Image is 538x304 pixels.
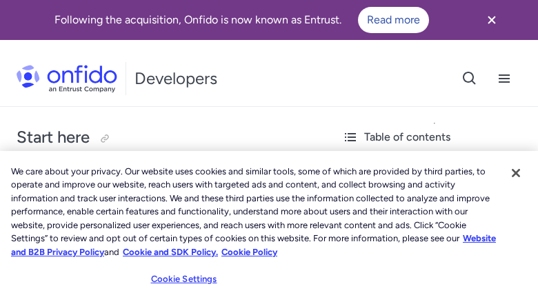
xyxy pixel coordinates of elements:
[487,61,521,96] button: Open navigation menu button
[484,12,500,28] svg: Close banner
[11,165,500,259] div: We care about your privacy. Our website uses cookies and similar tools, some of which are provide...
[123,247,218,257] a: Cookie and SDK Policy.
[17,7,466,33] div: Following the acquisition, Onfido is now known as Entrust.
[17,126,315,150] h2: Start here
[501,158,531,188] button: Close
[11,233,496,257] a: More information about our cookie policy., opens in a new tab
[452,61,487,96] button: Open search button
[358,7,429,33] a: Read more
[466,3,517,37] button: Close banner
[342,129,527,145] div: Table of contents
[461,70,478,87] svg: Open search button
[17,65,117,92] img: Onfido Logo
[221,247,277,257] a: Cookie Policy
[134,68,217,90] h1: Developers
[141,265,227,293] button: Cookie Settings
[496,70,512,87] svg: Open navigation menu button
